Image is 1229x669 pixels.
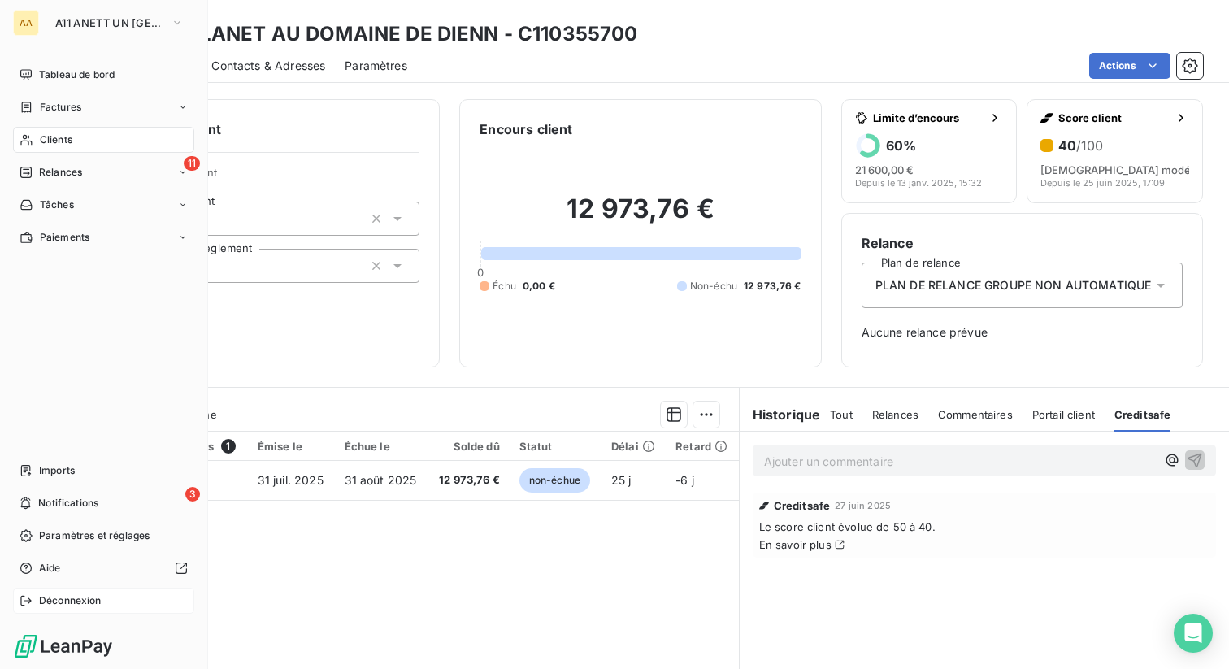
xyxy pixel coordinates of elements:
span: non-échue [519,468,590,493]
div: AA [13,10,39,36]
h6: Informations client [98,119,419,139]
a: Factures [13,94,194,120]
span: Score client [1058,111,1168,124]
span: Paramètres et réglages [39,528,150,543]
span: Aide [39,561,61,576]
span: Creditsafe [774,499,831,512]
span: Imports [39,463,75,478]
h2: 12 973,76 € [480,193,801,241]
a: Paramètres et réglages [13,523,194,549]
span: Échu [493,279,516,293]
span: Déconnexion [39,593,102,608]
span: Depuis le 25 juin 2025, 17:09 [1040,178,1165,188]
span: 25 j [611,473,632,487]
div: Statut [519,440,592,453]
a: Tableau de bord [13,62,194,88]
span: Portail client [1032,408,1095,421]
span: 31 juil. 2025 [258,473,324,487]
a: 11Relances [13,159,194,185]
h6: Historique [740,405,821,424]
span: 0 [477,266,484,279]
h6: Relance [862,233,1183,253]
span: Paramètres [345,58,407,74]
div: Retard [675,440,729,453]
span: A11 ANETT UN [GEOGRAPHIC_DATA] [55,16,164,29]
a: Clients [13,127,194,153]
div: Open Intercom Messenger [1174,614,1213,653]
span: 12 973,76 € [744,279,801,293]
span: Limite d’encours [873,111,983,124]
a: Tâches [13,192,194,218]
h6: 40 [1058,137,1103,154]
span: Le score client évolue de 50 à 40. [759,520,1209,533]
span: Propriétés Client [131,166,419,189]
span: Aucune relance prévue [862,324,1183,341]
span: Factures [40,100,81,115]
span: 1 [221,439,236,454]
a: Imports [13,458,194,484]
a: En savoir plus [759,538,832,551]
div: Délai [611,440,656,453]
span: 11 [184,156,200,171]
span: Tout [830,408,853,421]
span: [DEMOGRAPHIC_DATA] modéré [1040,163,1201,176]
span: Relances [39,165,82,180]
div: Solde dû [437,440,499,453]
button: Limite d’encours60%21 600,00 €Depuis le 13 janv. 2025, 15:32 [841,99,1018,203]
span: 31 août 2025 [345,473,417,487]
span: Relances [872,408,918,421]
span: Commentaires [938,408,1013,421]
div: Émise le [258,440,325,453]
h6: 60 % [886,137,916,154]
span: -6 j [675,473,694,487]
span: Notifications [38,496,98,510]
span: Tâches [40,198,74,212]
h3: DEFIPLANET AU DOMAINE DE DIENN - C110355700 [143,20,637,49]
h6: Encours client [480,119,572,139]
span: 0,00 € [523,279,555,293]
span: 21 600,00 € [855,163,914,176]
button: Score client40/100[DEMOGRAPHIC_DATA] modéréDepuis le 25 juin 2025, 17:09 [1027,99,1203,203]
a: Paiements [13,224,194,250]
span: Contacts & Adresses [211,58,325,74]
span: Non-échu [690,279,737,293]
span: Paiements [40,230,89,245]
span: 3 [185,487,200,502]
span: 27 juin 2025 [835,501,891,510]
span: Creditsafe [1114,408,1171,421]
span: 12 973,76 € [437,472,499,489]
span: Tableau de bord [39,67,115,82]
button: Actions [1089,53,1170,79]
div: Échue le [345,440,419,453]
span: /100 [1076,137,1103,154]
span: Clients [40,132,72,147]
a: Aide [13,555,194,581]
img: Logo LeanPay [13,633,114,659]
span: PLAN DE RELANCE GROUPE NON AUTOMATIQUE [875,277,1152,293]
